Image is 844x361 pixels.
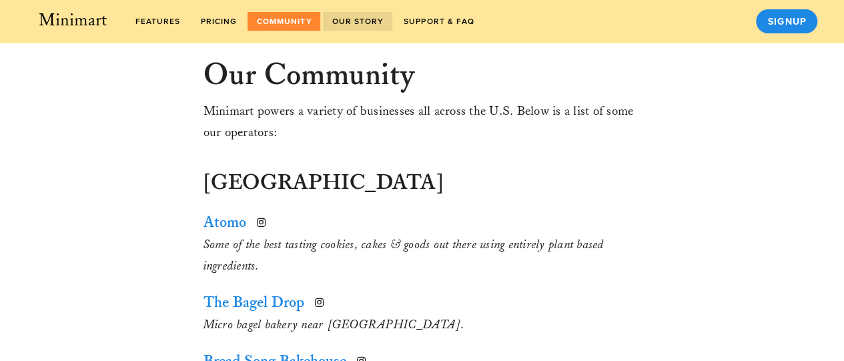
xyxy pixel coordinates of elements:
div: Some of the best tasting cookies, cakes & goods out there using entirely plant based ingredients. [203,234,641,276]
a: Pricing [191,12,245,31]
div: Minimart powers a variety of businesses all across the U.S. Below is a list of some our operators: [203,100,641,143]
span: Signup [767,16,807,27]
div: Micro bagel bakery near [GEOGRAPHIC_DATA]. [203,314,641,335]
a: Support & FAQ [395,12,483,31]
span: Pricing [199,17,237,26]
a: Atomo [203,213,246,232]
span: Our Story [331,17,384,26]
div: [GEOGRAPHIC_DATA] [203,169,641,196]
h1: Our Community [203,59,415,92]
a: The Bagel Drop [203,293,304,312]
a: Signup [756,9,817,33]
a: features [126,12,189,31]
span: Minimart [37,9,107,31]
span: features [135,17,181,26]
a: Minimart [27,8,118,32]
a: Our Story [323,12,392,31]
span: Support & FAQ [403,17,474,26]
span: Community [256,17,312,26]
a: Community [248,12,320,31]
